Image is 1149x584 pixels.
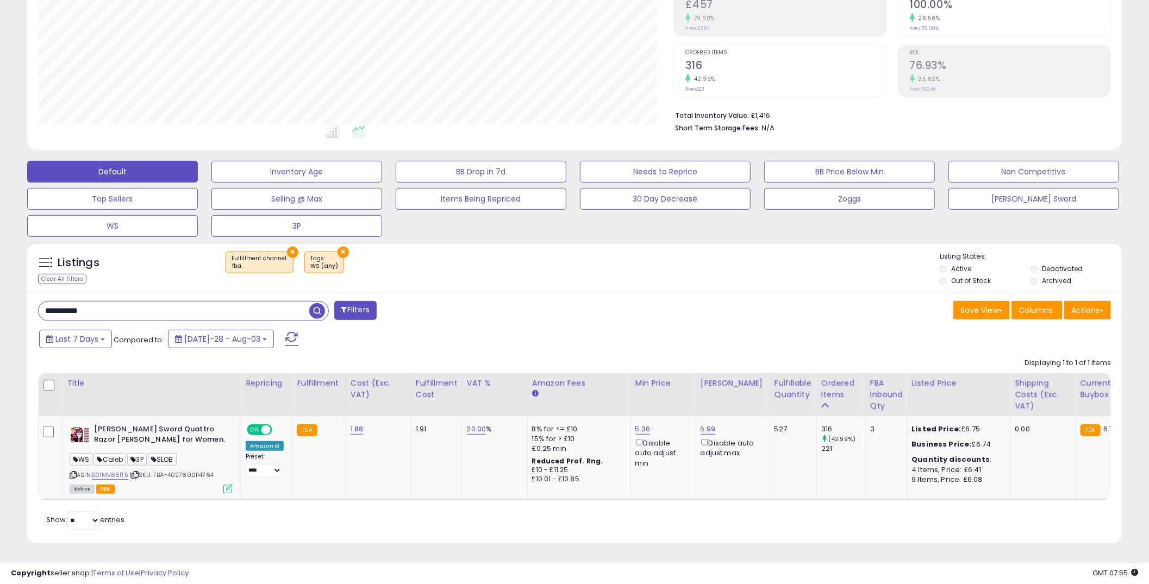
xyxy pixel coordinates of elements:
[821,444,865,454] div: 221
[93,568,139,578] a: Terms of Use
[1092,568,1138,578] span: 2025-08-12 07:55 GMT
[11,568,51,578] strong: Copyright
[1064,301,1111,319] button: Actions
[467,378,523,389] div: VAT %
[532,378,626,389] div: Amazon Fees
[675,108,1103,121] li: £1,416
[685,25,710,32] small: Prev: £254
[27,188,198,210] button: Top Sellers
[948,188,1119,210] button: [PERSON_NAME] Sword
[912,465,1002,475] div: 4 Items, Price: £6.41
[168,330,274,348] button: [DATE]-28 - Aug-03
[416,424,454,434] div: 1.91
[96,485,115,494] span: FBA
[532,444,622,454] div: £0.25 min
[297,378,341,389] div: Fulfillment
[532,424,622,434] div: 8% for <= £10
[764,161,935,183] button: BB Price Below Min
[211,161,382,183] button: Inventory Age
[685,86,704,92] small: Prev: 221
[948,161,1119,183] button: Non Competitive
[912,475,1002,485] div: 9 Items, Price: £6.08
[310,254,338,271] span: Tags :
[248,425,261,435] span: ON
[271,425,288,435] span: OFF
[580,161,751,183] button: Needs to Reprice
[416,378,458,400] div: Fulfillment Cost
[953,301,1010,319] button: Save View
[114,335,164,345] span: Compared to:
[246,441,284,451] div: Amazon AI
[46,514,124,525] span: Show: entries
[910,59,1111,74] h2: 76.93%
[232,262,288,270] div: fba
[1103,424,1118,434] span: 6.75
[70,453,92,466] span: WS
[38,274,86,284] div: Clear All Filters
[912,424,961,434] b: Listed Price:
[870,378,903,412] div: FBA inbound Qty
[761,123,775,133] span: N/A
[1015,424,1067,434] div: 0.00
[467,424,486,435] a: 20.00
[27,161,198,183] button: Default
[11,568,189,579] div: seller snap | |
[67,378,236,389] div: Title
[70,485,95,494] span: All listings currently available for purchase on Amazon
[821,378,861,400] div: Ordered Items
[396,161,566,183] button: BB Drop in 7d
[1019,305,1053,316] span: Columns
[55,334,98,344] span: Last 7 Days
[685,59,886,74] h2: 316
[912,439,972,449] b: Business Price:
[211,188,382,210] button: Selling @ Max
[297,424,317,436] small: FBA
[246,378,288,389] div: Repricing
[635,437,688,468] div: Disable auto adjust min
[912,455,1002,464] div: :
[1015,378,1071,412] div: Shipping Costs (Exc. VAT)
[1011,301,1063,319] button: Columns
[351,424,364,435] a: 1.88
[287,247,298,258] button: ×
[130,470,214,479] span: | SKU: FBA-4027800114764
[92,470,128,480] a: B01MV86IT5
[870,424,899,434] div: 3
[915,75,940,83] small: 25.62%
[912,439,1002,449] div: £6.74
[1025,358,1111,368] div: Displaying 1 to 1 of 1 items
[690,14,715,22] small: 79.60%
[915,14,940,22] small: 26.58%
[310,262,338,270] div: WS (any)
[775,378,812,400] div: Fulfillable Quantity
[912,424,1002,434] div: £6.75
[690,75,715,83] small: 42.99%
[93,453,126,466] span: Caleb
[635,424,651,435] a: 5.36
[338,247,349,258] button: ×
[246,453,284,478] div: Preset:
[912,378,1006,389] div: Listed Price
[1042,264,1083,273] label: Deactivated
[396,188,566,210] button: Items Being Repriced
[70,424,233,492] div: ASIN:
[951,276,991,285] label: Out of Stock
[910,50,1111,56] span: ROI
[532,466,622,475] div: £10 - £11.25
[334,301,377,320] button: Filters
[1081,378,1136,400] div: Current Buybox Price
[775,424,808,434] div: 527
[70,424,91,446] img: 41lp+Am5iuL._SL40_.jpg
[1081,424,1101,436] small: FBA
[148,453,177,466] span: SLOB
[58,255,99,271] h5: Listings
[951,264,971,273] label: Active
[27,215,198,237] button: WS
[39,330,112,348] button: Last 7 Days
[685,50,886,56] span: Ordered Items
[1042,276,1071,285] label: Archived
[912,454,990,464] b: Quantity discounts
[701,437,761,458] div: Disable auto adjust max
[821,424,865,434] div: 316
[635,378,691,389] div: Min Price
